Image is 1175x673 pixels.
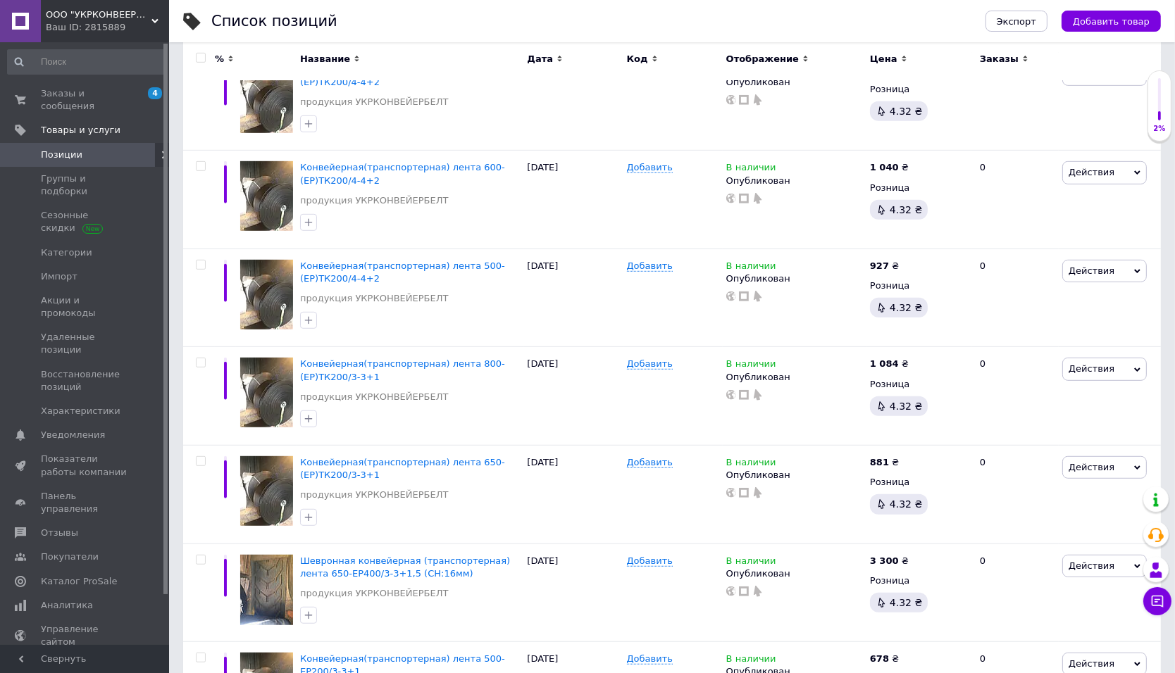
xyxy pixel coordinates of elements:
span: Добавить товар [1073,16,1150,27]
div: Список позиций [211,14,337,29]
a: Конвейерная(транспортерная) лента 500-(ЕР)ТК200/4-4+2 [300,260,505,284]
div: ₴ [870,358,909,370]
div: 0 [971,543,1059,642]
b: 927 [870,260,889,271]
span: Заказы и сообщения [41,87,130,113]
button: Чат с покупателем [1143,587,1171,615]
div: 2% [1148,124,1171,134]
a: продукция УКРКОНВЕЙЕРБЕЛТ [300,489,448,501]
a: продукция УКРКОНВЕЙЕРБЕЛТ [300,292,448,305]
div: Опубликован [726,567,863,580]
div: Опубликован [726,371,863,384]
span: Добавить [627,653,673,665]
a: Конвейерная(транспортерная) лента 650-(ЕР)ТК200/4-4+2 [300,64,505,87]
span: 4 [148,87,162,99]
span: Управление сайтом [41,623,130,648]
div: 0 [971,347,1059,446]
b: 678 [870,653,889,664]
span: % [215,53,224,65]
span: В наличии [726,260,776,275]
b: 1 084 [870,358,899,369]
span: В наличии [726,358,776,373]
div: 0 [971,52,1059,151]
div: ₴ [870,161,909,174]
a: продукция УКРКОНВЕЙЕРБЕЛТ [300,587,448,600]
span: Цена [870,53,897,65]
img: Шевронная конвейерная (транспортерная) лента 650-ЕР400/3-3+1,5 (СН:16мм) [240,555,293,625]
span: Экспорт [997,16,1036,27]
span: Добавить [627,457,673,468]
span: Показатели работы компании [41,453,130,478]
div: [DATE] [523,151,623,249]
img: Конвейерная(транспортерная) лента 500-(ЕР)ТК200/4-4+2 [240,260,293,329]
a: продукция УКРКОНВЕЙЕРБЕЛТ [300,194,448,207]
div: [DATE] [523,52,623,151]
div: ₴ [870,555,909,567]
div: [DATE] [523,347,623,446]
a: Конвейерная(транспортерная) лента 650-(ЕР)ТК200/3-3+1 [300,457,505,480]
div: Розница [870,83,968,96]
div: [DATE] [523,249,623,347]
span: Позиции [41,149,82,161]
span: Товары и услуги [41,124,120,137]
button: Добавить товар [1062,11,1161,32]
b: 3 300 [870,555,899,566]
div: Розница [870,378,968,391]
div: Опубликован [726,175,863,187]
div: 0 [971,151,1059,249]
b: 881 [870,457,889,467]
span: Каталог ProSale [41,575,117,588]
div: Опубликован [726,272,863,285]
div: ₴ [870,260,899,272]
span: Действия [1069,462,1114,472]
div: Розница [870,182,968,194]
span: ООО "УКРКОНВЕЕРБЕЛТ" [46,8,151,21]
span: Панель управления [41,490,130,515]
span: Действия [1069,363,1114,374]
span: В наличии [726,162,776,177]
div: ₴ [870,456,899,469]
span: Добавить [627,555,673,567]
span: Шевронная конвейерная (транспортерная) лента 650-ЕР400/3-3+1,5 (СН:16мм) [300,555,510,579]
div: Розница [870,574,968,587]
a: продукция УКРКОНВЕЙЕРБЕЛТ [300,391,448,403]
span: Покупатели [41,551,99,563]
b: 1 040 [870,162,899,172]
a: продукция УКРКОНВЕЙЕРБЕЛТ [300,96,448,108]
span: Уведомления [41,429,105,441]
div: 0 [971,249,1059,347]
a: Конвейерная(транспортерная) лента 800-(ЕР)ТК200/3-3+1 [300,358,505,382]
div: Розница [870,279,968,292]
div: Опубликован [726,469,863,482]
span: Заказы [980,53,1019,65]
img: Конвейерная(транспортерная) лента 800-(ЕР)ТК200/3-3+1 [240,358,293,427]
div: Ваш ID: 2815889 [46,21,169,34]
span: Акции и промокоды [41,294,130,320]
span: 4.32 ₴ [890,597,922,608]
span: Добавить [627,358,673,370]
span: Группы и подборки [41,172,130,198]
span: Добавить [627,260,673,272]
span: Аналитика [41,599,93,612]
span: Отзывы [41,527,78,539]
span: 4.32 ₴ [890,302,922,313]
span: Отображение [726,53,799,65]
span: Удаленные позиции [41,331,130,356]
span: В наличии [726,555,776,570]
div: [DATE] [523,543,623,642]
img: Конвейерная(транспортерная) лента 650-(ЕР)ТК200/3-3+1 [240,456,293,526]
span: Код [627,53,648,65]
span: Название [300,53,350,65]
span: 4.32 ₴ [890,401,922,412]
span: Сезонные скидки [41,209,130,234]
a: Конвейерная(транспортерная) лента 600-(ЕР)ТК200/4-4+2 [300,162,505,185]
span: Характеристики [41,405,120,417]
span: Дата [527,53,553,65]
div: 0 [971,446,1059,544]
div: Розница [870,476,968,489]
